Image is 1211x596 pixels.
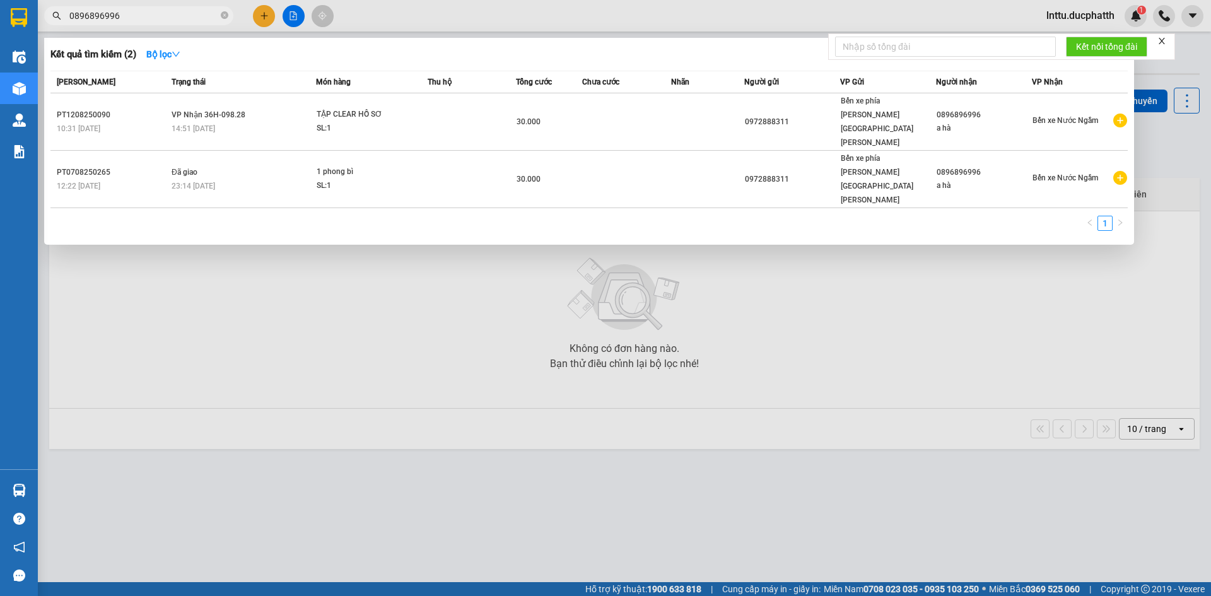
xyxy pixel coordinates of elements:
[1113,114,1127,127] span: plus-circle
[172,124,215,133] span: 14:51 [DATE]
[1082,216,1097,231] li: Previous Page
[172,50,180,59] span: down
[582,78,619,86] span: Chưa cước
[146,49,180,59] strong: Bộ lọc
[13,114,26,127] img: warehouse-icon
[1116,219,1124,226] span: right
[1113,216,1128,231] li: Next Page
[13,82,26,95] img: warehouse-icon
[516,78,552,86] span: Tổng cước
[172,182,215,190] span: 23:14 [DATE]
[937,108,1031,122] div: 0896896996
[57,182,100,190] span: 12:22 [DATE]
[936,78,977,86] span: Người nhận
[52,11,61,20] span: search
[841,96,913,147] span: Bến xe phía [PERSON_NAME][GEOGRAPHIC_DATA][PERSON_NAME]
[57,108,168,122] div: PT1208250090
[1113,216,1128,231] button: right
[937,122,1031,135] div: a hà
[1066,37,1147,57] button: Kết nối tổng đài
[1082,216,1097,231] button: left
[13,50,26,64] img: warehouse-icon
[1097,216,1113,231] li: 1
[13,541,25,553] span: notification
[172,168,197,177] span: Đã giao
[316,78,351,86] span: Món hàng
[57,78,115,86] span: [PERSON_NAME]
[57,124,100,133] span: 10:31 [DATE]
[835,37,1056,57] input: Nhập số tổng đài
[11,8,27,27] img: logo-vxr
[745,173,840,186] div: 0972888311
[1098,216,1112,230] a: 1
[172,110,245,119] span: VP Nhận 36H-098.28
[840,78,864,86] span: VP Gửi
[1033,173,1098,182] span: Bến xe Nước Ngầm
[428,78,452,86] span: Thu hộ
[13,484,26,497] img: warehouse-icon
[69,9,218,23] input: Tìm tên, số ĐT hoặc mã đơn
[517,117,541,126] span: 30.000
[1157,37,1166,45] span: close
[937,166,1031,179] div: 0896896996
[317,179,411,193] div: SL: 1
[13,513,25,525] span: question-circle
[1086,219,1094,226] span: left
[671,78,689,86] span: Nhãn
[745,115,840,129] div: 0972888311
[841,154,913,204] span: Bến xe phía [PERSON_NAME][GEOGRAPHIC_DATA][PERSON_NAME]
[317,108,411,122] div: TẬP CLEAR HỒ SƠ
[1113,171,1127,185] span: plus-circle
[1033,116,1098,125] span: Bến xe Nước Ngầm
[1076,40,1137,54] span: Kết nối tổng đài
[937,179,1031,192] div: a hà
[517,175,541,184] span: 30.000
[221,11,228,19] span: close-circle
[317,122,411,136] div: SL: 1
[1032,78,1063,86] span: VP Nhận
[221,10,228,22] span: close-circle
[744,78,779,86] span: Người gửi
[50,48,136,61] h3: Kết quả tìm kiếm ( 2 )
[13,145,26,158] img: solution-icon
[317,165,411,179] div: 1 phong bì
[136,44,190,64] button: Bộ lọcdown
[57,166,168,179] div: PT0708250265
[172,78,206,86] span: Trạng thái
[13,570,25,581] span: message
